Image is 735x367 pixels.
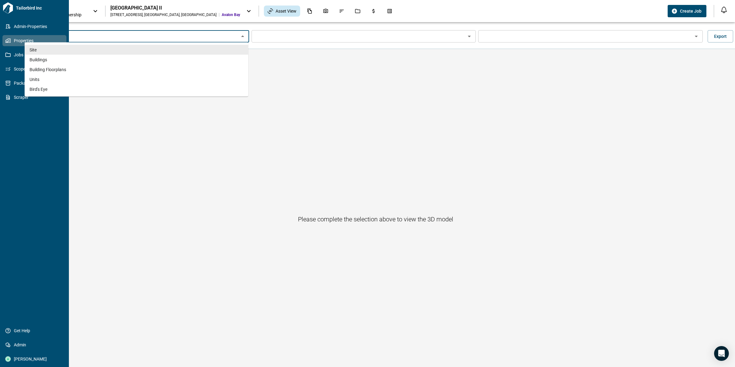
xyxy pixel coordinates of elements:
div: Jobs [351,6,364,16]
span: Buildings [30,57,47,63]
a: Jobs [2,49,66,60]
button: Export [708,30,733,42]
a: Scopes [2,63,66,75]
button: Open [465,32,474,41]
div: Photos [319,6,332,16]
button: Open notification feed [719,5,729,15]
a: Packages [2,78,66,89]
div: Budgets [367,6,380,16]
span: Bird's Eye [30,86,47,92]
span: Properties [11,38,61,44]
a: Admin-Properties [2,21,66,32]
span: Units [30,76,39,83]
button: Create Job [668,5,706,17]
span: Avalon Bay [222,12,240,17]
button: Open [692,32,701,41]
a: Admin [2,339,66,350]
div: Issues & Info [335,6,348,16]
span: Admin-Properties [11,23,61,30]
div: Documents [303,6,316,16]
span: [PERSON_NAME] [11,356,61,362]
span: Asset View [276,8,296,14]
button: Close [238,32,247,41]
span: Get Help [11,328,61,334]
span: Site [30,47,37,53]
div: [GEOGRAPHIC_DATA] II [110,5,240,11]
a: Scraper [2,92,66,103]
div: Takeoff Center [383,6,396,16]
span: Scopes [11,66,61,72]
span: Export [714,33,727,39]
span: Scraper [11,94,61,100]
div: Open Intercom Messenger [714,346,729,361]
span: Jobs [11,52,61,58]
div: [STREET_ADDRESS] , [GEOGRAPHIC_DATA] , [GEOGRAPHIC_DATA] [110,12,217,17]
span: Admin [11,342,61,348]
span: Create Job [680,8,701,14]
span: Packages [11,80,61,86]
span: Tailorbird Inc [14,5,66,11]
a: Properties [2,35,66,46]
span: Building Floorplans [30,67,66,73]
div: Asset View [264,6,300,17]
h6: Please complete the selection above to view the 3D model [298,214,453,224]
